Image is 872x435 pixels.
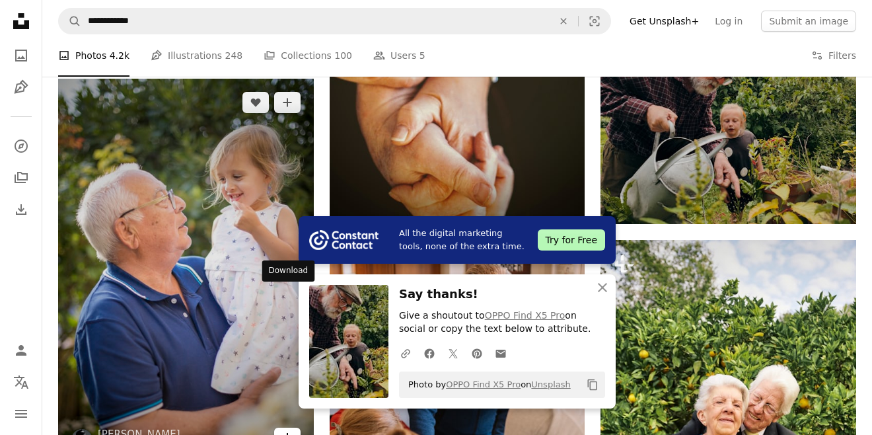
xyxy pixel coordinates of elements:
[761,11,856,32] button: Submit an image
[581,374,604,396] button: Copy to clipboard
[538,229,605,251] div: Try for Free
[8,133,34,159] a: Explore
[402,374,571,395] span: Photo by on
[8,369,34,395] button: Language
[8,165,34,191] a: Collections
[446,379,521,389] a: OPPO Find X5 Pro
[489,340,513,366] a: Share over email
[418,340,441,366] a: Share on Facebook
[225,48,243,63] span: 248
[549,9,578,34] button: Clear
[419,48,425,63] span: 5
[264,34,352,77] a: Collections 100
[485,310,565,321] a: OPPO Find X5 Pro
[373,34,425,77] a: Users 5
[151,34,242,77] a: Illustrations 248
[811,34,856,77] button: Filters
[299,216,616,264] a: All the digital marketing tools, none of the extra time.Try for Free
[334,48,352,63] span: 100
[8,196,34,223] a: Download History
[242,92,269,113] button: Like
[8,8,34,37] a: Home — Unsplash
[465,340,489,366] a: Share on Pinterest
[600,122,856,134] a: a man and a child looking at a plant
[600,32,856,224] img: a man and a child looking at a plant
[8,401,34,427] button: Menu
[399,227,527,253] span: All the digital marketing tools, none of the extra time.
[707,11,750,32] a: Log in
[58,264,314,276] a: man in blue polo shirt carrying girl in white and pink floral dress
[399,285,605,304] h3: Say thanks!
[58,8,611,34] form: Find visuals sitewide
[579,9,610,34] button: Visual search
[622,11,707,32] a: Get Unsplash+
[399,309,605,336] p: Give a shoutout to on social or copy the text below to attribute.
[309,230,379,250] img: file-1754318165549-24bf788d5b37
[262,260,315,282] div: Download
[8,337,34,364] a: Log in / Sign up
[274,92,301,113] button: Add to Collection
[59,9,81,34] button: Search Unsplash
[8,74,34,100] a: Illustrations
[8,42,34,69] a: Photos
[531,379,570,389] a: Unsplash
[441,340,465,366] a: Share on Twitter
